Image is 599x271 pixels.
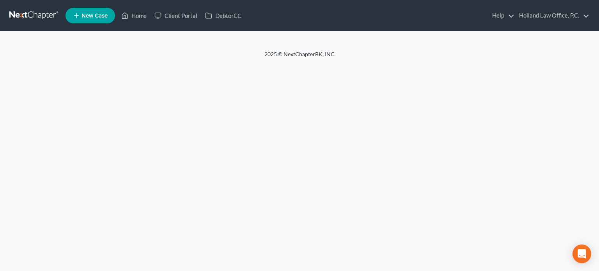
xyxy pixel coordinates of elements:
a: Home [117,9,151,23]
div: Open Intercom Messenger [572,244,591,263]
div: 2025 © NextChapterBK, INC [77,50,522,64]
a: Help [488,9,514,23]
a: Client Portal [151,9,201,23]
a: Holland Law Office, P.C. [515,9,589,23]
new-legal-case-button: New Case [66,8,115,23]
a: DebtorCC [201,9,245,23]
